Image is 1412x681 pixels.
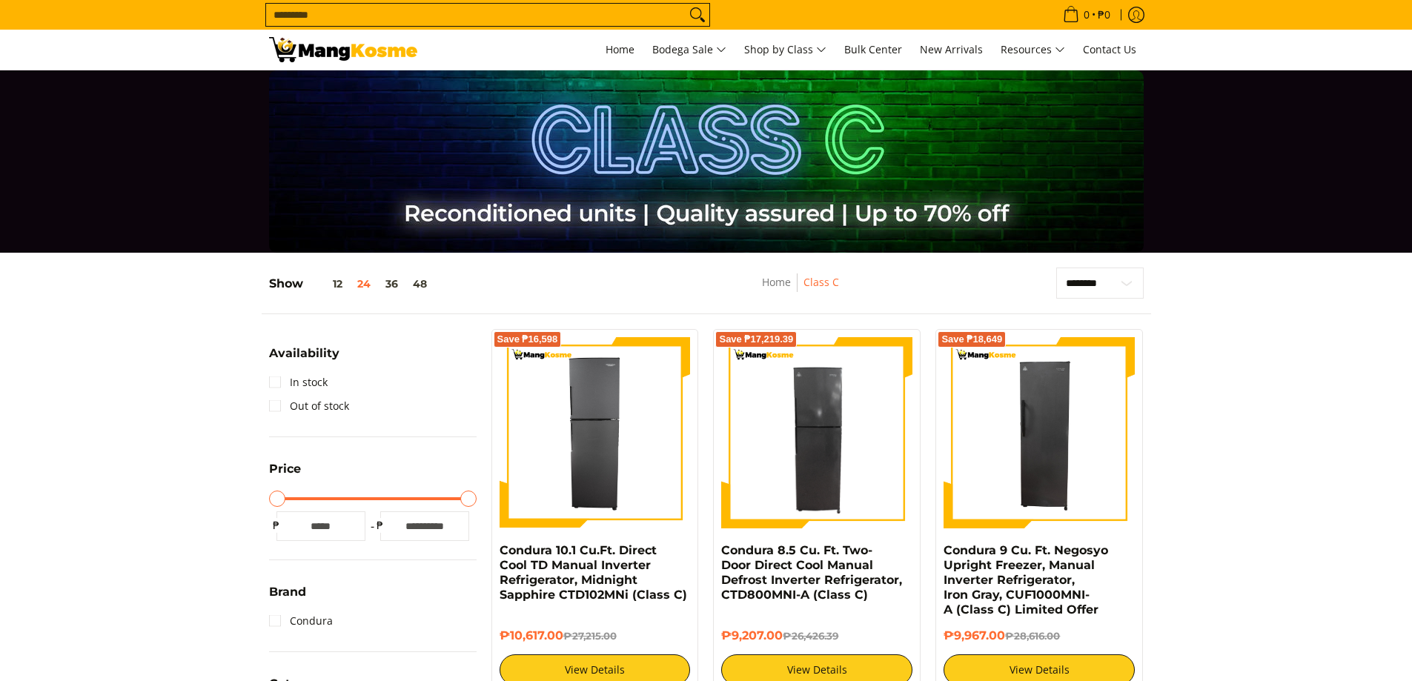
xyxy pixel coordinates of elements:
a: Condura 8.5 Cu. Ft. Two-Door Direct Cool Manual Defrost Inverter Refrigerator, CTD800MNI-A (Class C) [721,543,902,602]
span: ₱ [269,518,284,533]
a: Resources [993,30,1073,70]
summary: Open [269,463,301,486]
span: ₱0 [1096,10,1113,20]
img: Condura 8.5 Cu. Ft. Two-Door Direct Cool Manual Defrost Inverter Refrigerator, CTD800MNI-A (Class C) [721,337,912,528]
span: ₱ [373,518,388,533]
button: 12 [303,278,350,290]
nav: Main Menu [432,30,1144,70]
h5: Show [269,276,434,291]
span: Brand [269,586,306,598]
a: Shop by Class [737,30,834,70]
del: ₱28,616.00 [1005,630,1060,642]
span: Shop by Class [744,41,826,59]
a: Home [598,30,642,70]
span: • [1058,7,1115,23]
a: In stock [269,371,328,394]
button: 24 [350,278,378,290]
img: Condura 10.1 Cu.Ft. Direct Cool TD Manual Inverter Refrigerator, Midnight Sapphire CTD102MNi (Cla... [500,337,691,528]
a: Condura 10.1 Cu.Ft. Direct Cool TD Manual Inverter Refrigerator, Midnight Sapphire CTD102MNi (Cla... [500,543,687,602]
span: Bodega Sale [652,41,726,59]
a: Contact Us [1075,30,1144,70]
nav: Breadcrumbs [671,273,930,307]
button: Search [686,4,709,26]
h6: ₱10,617.00 [500,628,691,643]
span: Home [606,42,634,56]
summary: Open [269,586,306,609]
a: Home [762,275,791,289]
span: Bulk Center [844,42,902,56]
span: Resources [1001,41,1065,59]
del: ₱26,426.39 [783,630,838,642]
h6: ₱9,967.00 [944,628,1135,643]
a: Condura 9 Cu. Ft. Negosyo Upright Freezer, Manual Inverter Refrigerator, Iron Gray, CUF1000MNI-A ... [944,543,1108,617]
span: Price [269,463,301,475]
button: 48 [405,278,434,290]
span: 0 [1081,10,1092,20]
del: ₱27,215.00 [563,630,617,642]
a: New Arrivals [912,30,990,70]
span: Save ₱16,598 [497,335,558,344]
button: 36 [378,278,405,290]
a: Bulk Center [837,30,909,70]
a: Out of stock [269,394,349,418]
span: Save ₱18,649 [941,335,1002,344]
h6: ₱9,207.00 [721,628,912,643]
summary: Open [269,348,339,371]
img: Class C Home &amp; Business Appliances: Up to 70% Off l Mang Kosme [269,37,417,62]
span: Contact Us [1083,42,1136,56]
a: Condura [269,609,333,633]
span: New Arrivals [920,42,983,56]
img: Condura 9 Cu. Ft. Negosyo Upright Freezer, Manual Inverter Refrigerator, Iron Gray, CUF1000MNI-A ... [944,337,1135,528]
span: Save ₱17,219.39 [719,335,793,344]
a: Bodega Sale [645,30,734,70]
a: Class C [803,275,839,289]
span: Availability [269,348,339,359]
